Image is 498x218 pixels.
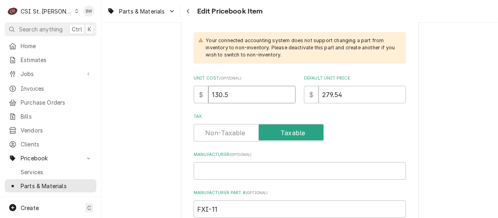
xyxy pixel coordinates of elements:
a: Estimates [5,53,96,66]
a: Bills [5,110,96,123]
span: Invoices [21,84,92,93]
a: Vendors [5,124,96,137]
a: Go to Jobs [5,67,96,80]
span: ( optional ) [219,76,241,80]
label: Manufacturer [194,152,406,158]
span: Miscellaneous [21,196,92,204]
a: Go to Parts & Materials [104,5,179,18]
span: Ctrl [72,25,82,33]
span: Jobs [21,70,81,78]
span: Purchase Orders [21,98,92,107]
span: Services [21,168,92,176]
a: Invoices [5,82,96,95]
div: Manufacturer Part # [194,190,406,218]
a: Parts & Materials [5,179,96,193]
span: K [88,25,91,33]
span: Parts & Materials [119,7,165,16]
div: $ [194,86,208,103]
label: Manufacturer Part # [194,190,406,196]
label: Unit Cost [194,75,296,82]
a: Miscellaneous [5,193,96,206]
span: Create [21,204,39,211]
div: BW [83,6,94,17]
span: ( optional ) [246,191,268,195]
a: Clients [5,138,96,151]
span: Vendors [21,126,92,134]
span: Edit Pricebook Item [195,6,263,17]
a: Services [5,165,96,179]
span: ( optional ) [229,152,252,157]
div: Your connected accounting system does not support changing a part from inventory to non-inventory... [206,37,398,59]
span: Home [21,42,92,50]
span: Search anything [19,25,63,33]
span: Bills [21,112,92,121]
div: Manufacturer [194,152,406,180]
label: Default Unit Price [304,75,406,82]
div: Default Unit Price [304,75,406,103]
span: Parts & Materials [21,182,92,190]
span: Pricebook [21,154,81,162]
div: $ [304,86,319,103]
span: C [87,204,91,212]
a: Go to Pricebook [5,152,96,165]
div: Tax [194,113,406,142]
button: Navigate back [182,5,195,18]
div: CSI St. [PERSON_NAME] [21,7,72,16]
label: Tax [194,113,406,120]
span: Clients [21,140,92,148]
div: Unit Cost [194,75,296,103]
span: Estimates [21,56,92,64]
button: Search anythingCtrlK [5,22,96,36]
a: Home [5,39,96,53]
div: C [7,6,18,17]
div: CSI St. Louis's Avatar [7,6,18,17]
div: Brad Wicks's Avatar [83,6,94,17]
a: Purchase Orders [5,96,96,109]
